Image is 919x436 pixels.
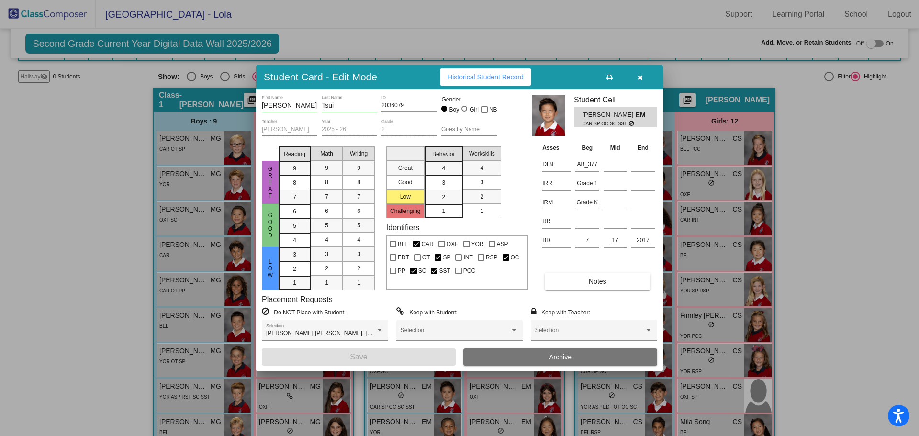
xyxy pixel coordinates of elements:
span: 9 [293,164,296,173]
div: Girl [469,105,479,114]
span: 1 [325,279,328,287]
div: Boy [449,105,459,114]
span: EDT [398,252,409,263]
span: 3 [357,250,360,258]
th: Mid [601,143,629,153]
span: 4 [357,235,360,244]
th: End [629,143,657,153]
span: EM [636,110,649,120]
span: Notes [589,278,606,285]
span: BEL [398,238,409,250]
span: PP [398,265,405,277]
span: OT [422,252,430,263]
span: 1 [357,279,360,287]
span: CAR [421,238,433,250]
span: Workskills [469,149,495,158]
span: 4 [293,236,296,245]
span: Low [266,258,275,279]
label: = Keep with Student: [396,307,458,317]
input: year [322,126,377,133]
span: Save [350,353,367,361]
label: Identifiers [386,223,419,232]
span: 8 [325,178,328,187]
span: 2 [357,264,360,273]
button: Save [262,348,456,366]
button: Notes [545,273,650,290]
span: 9 [325,164,328,172]
span: 2 [442,193,445,201]
span: Writing [350,149,368,158]
span: 4 [442,164,445,173]
span: Great [266,166,275,199]
span: OXF [447,238,459,250]
span: 2 [480,192,483,201]
input: assessment [542,176,571,190]
span: Archive [549,353,572,361]
th: Asses [540,143,573,153]
span: ASP [497,238,508,250]
span: RSP [486,252,498,263]
input: assessment [542,157,571,171]
span: 3 [293,250,296,259]
span: YOR [471,238,484,250]
span: 2 [293,265,296,273]
input: grade [381,126,437,133]
span: 7 [325,192,328,201]
input: teacher [262,126,317,133]
label: = Do NOT Place with Student: [262,307,346,317]
button: Historical Student Record [440,68,531,86]
span: 3 [325,250,328,258]
span: INT [463,252,472,263]
span: 5 [293,222,296,230]
span: [PERSON_NAME] [PERSON_NAME], [PERSON_NAME], [PERSON_NAME] [266,330,463,336]
span: 3 [480,178,483,187]
span: 5 [325,221,328,230]
span: 6 [357,207,360,215]
span: Reading [284,150,305,158]
label: Placement Requests [262,295,333,304]
span: 6 [293,207,296,216]
span: 4 [480,164,483,172]
span: 9 [357,164,360,172]
span: 1 [442,207,445,215]
span: Good [266,212,275,239]
input: assessment [542,233,571,247]
span: SP [443,252,450,263]
span: Behavior [432,150,455,158]
span: 2 [325,264,328,273]
span: 5 [357,221,360,230]
h3: Student Cell [574,95,657,104]
mat-label: Gender [441,95,496,104]
span: Math [320,149,333,158]
span: 7 [293,193,296,201]
span: PCC [463,265,475,277]
span: 3 [442,179,445,187]
span: CAR SP OC SC SST [582,120,628,127]
input: assessment [542,214,571,228]
span: 1 [293,279,296,287]
span: 8 [293,179,296,187]
span: SST [439,265,450,277]
span: NB [489,104,497,115]
span: 8 [357,178,360,187]
span: OC [511,252,519,263]
span: 4 [325,235,328,244]
button: Archive [463,348,657,366]
span: [PERSON_NAME] [582,110,635,120]
span: Historical Student Record [448,73,524,81]
span: 7 [357,192,360,201]
input: assessment [542,195,571,210]
span: SC [418,265,426,277]
input: goes by name [441,126,496,133]
th: Beg [573,143,601,153]
label: = Keep with Teacher: [531,307,590,317]
input: Enter ID [381,102,437,109]
span: 6 [325,207,328,215]
span: 1 [480,207,483,215]
h3: Student Card - Edit Mode [264,71,377,83]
